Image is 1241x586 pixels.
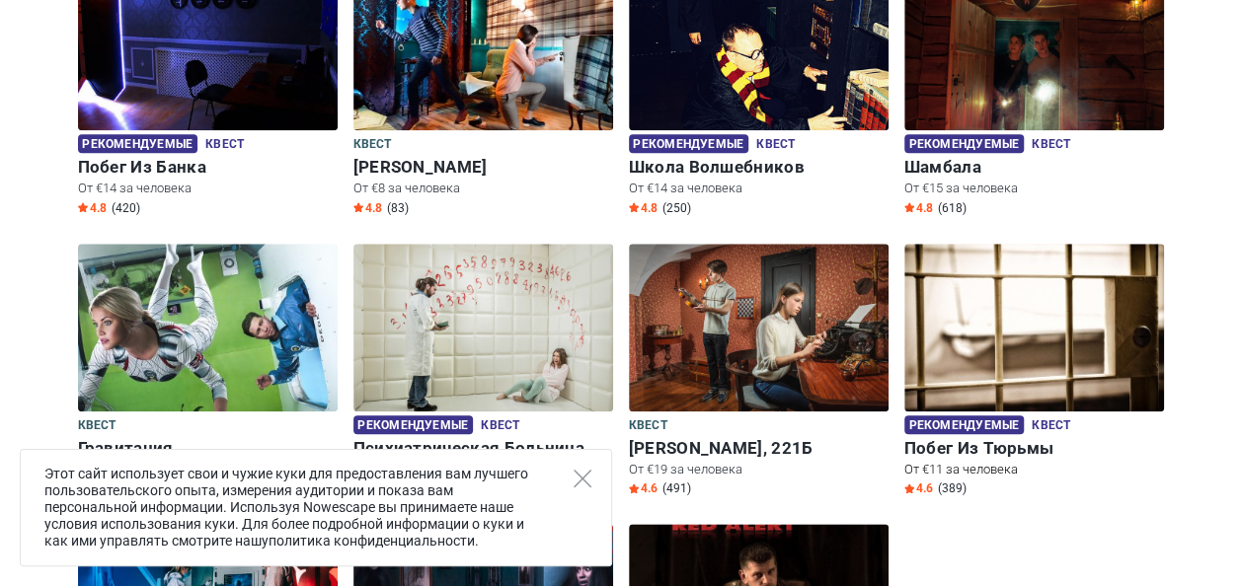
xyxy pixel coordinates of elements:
[78,438,338,459] h6: Гравитация
[756,134,795,156] span: Квест
[938,480,967,496] span: (389)
[629,180,889,197] p: От €14 за человека
[938,200,967,216] span: (618)
[629,480,658,496] span: 4.6
[904,202,914,212] img: Star
[629,157,889,178] h6: Школа Волшебников
[353,180,613,197] p: От €8 за человека
[78,244,338,501] a: Гравитация Квест Гравитация От €24 за человека Star4.7 (583)
[629,244,889,501] a: Бейкер-Стрит, 221Б Квест [PERSON_NAME], 221Б От €19 за человека Star4.6 (491)
[629,438,889,459] h6: [PERSON_NAME], 221Б
[205,134,244,156] span: Квест
[353,200,382,216] span: 4.8
[904,244,1164,501] a: Побег Из Тюрьмы Рекомендуемые Квест Побег Из Тюрьмы От €11 за человека Star4.6 (389)
[20,449,612,566] div: Этот сайт использует свои и чужие куки для предоставления вам лучшего пользовательского опыта, из...
[353,202,363,212] img: Star
[904,415,1024,434] span: Рекомендуемые
[1032,415,1070,437] span: Квест
[629,415,667,437] span: Квест
[629,483,639,493] img: Star
[904,483,914,493] img: Star
[662,480,691,496] span: (491)
[78,200,107,216] span: 4.8
[629,461,889,478] p: От €19 за человека
[629,200,658,216] span: 4.8
[353,157,613,178] h6: [PERSON_NAME]
[387,200,409,216] span: (83)
[629,244,889,411] img: Бейкер-Стрит, 221Б
[353,415,473,434] span: Рекомендуемые
[78,134,197,153] span: Рекомендуемые
[904,157,1164,178] h6: Шамбала
[353,244,613,411] img: Психиатрическая Больница
[904,244,1164,411] img: Побег Из Тюрьмы
[904,200,933,216] span: 4.8
[353,134,392,156] span: Квест
[574,470,591,487] button: Close
[481,415,519,437] span: Квест
[112,200,140,216] span: (420)
[662,200,691,216] span: (250)
[78,202,88,212] img: Star
[904,180,1164,197] p: От €15 за человека
[629,202,639,212] img: Star
[629,134,748,153] span: Рекомендуемые
[1032,134,1070,156] span: Квест
[353,438,613,459] h6: Психиатрическая Больница
[353,244,613,501] a: Психиатрическая Больница Рекомендуемые Квест Психиатрическая Больница От €19 за человека Star4.7 ...
[904,461,1164,478] p: От €11 за человека
[78,157,338,178] h6: Побег Из Банка
[904,480,933,496] span: 4.6
[78,244,338,411] img: Гравитация
[904,134,1024,153] span: Рекомендуемые
[78,180,338,197] p: От €14 за человека
[78,415,116,437] span: Квест
[904,438,1164,459] h6: Побег Из Тюрьмы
